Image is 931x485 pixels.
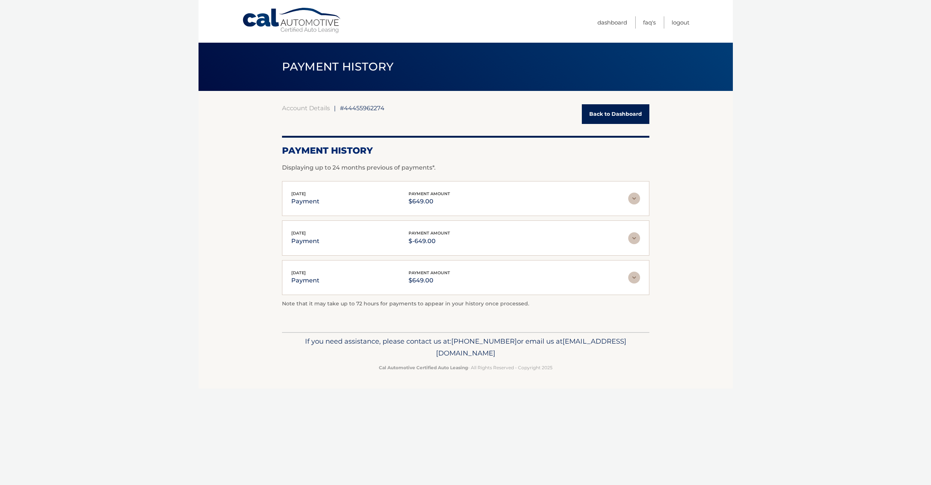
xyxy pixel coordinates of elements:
p: Note that it may take up to 72 hours for payments to appear in your history once processed. [282,299,649,308]
p: Displaying up to 24 months previous of payments*. [282,163,649,172]
p: payment [291,196,319,207]
span: [DATE] [291,191,306,196]
span: payment amount [409,191,450,196]
span: [EMAIL_ADDRESS][DOMAIN_NAME] [436,337,626,357]
img: accordion-rest.svg [628,232,640,244]
span: payment amount [409,230,450,236]
a: Cal Automotive [242,7,342,34]
span: PAYMENT HISTORY [282,60,394,73]
img: accordion-rest.svg [628,272,640,284]
strong: Cal Automotive Certified Auto Leasing [379,365,468,370]
span: payment amount [409,270,450,275]
img: accordion-rest.svg [628,193,640,204]
a: Logout [672,16,689,29]
a: FAQ's [643,16,656,29]
p: - All Rights Reserved - Copyright 2025 [287,364,645,371]
p: payment [291,236,319,246]
span: [PHONE_NUMBER] [451,337,517,345]
p: If you need assistance, please contact us at: or email us at [287,335,645,359]
p: $649.00 [409,196,450,207]
p: $-649.00 [409,236,450,246]
span: [DATE] [291,230,306,236]
span: #44455962274 [340,104,384,112]
p: $649.00 [409,275,450,286]
a: Dashboard [597,16,627,29]
span: [DATE] [291,270,306,275]
a: Account Details [282,104,330,112]
p: payment [291,275,319,286]
a: Back to Dashboard [582,104,649,124]
span: | [334,104,336,112]
h2: Payment History [282,145,649,156]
